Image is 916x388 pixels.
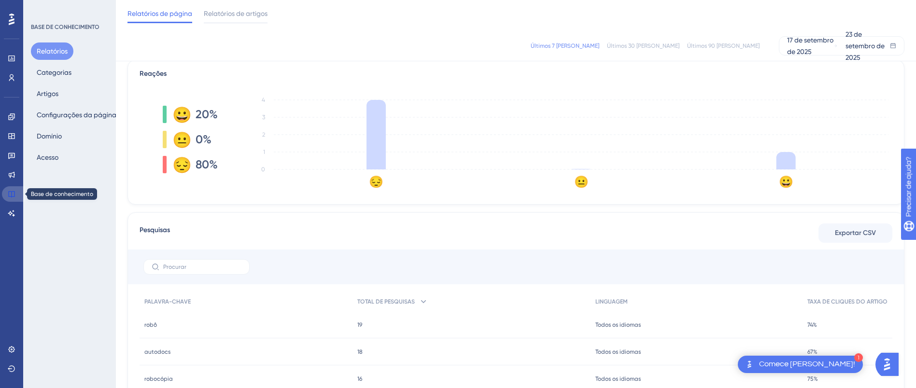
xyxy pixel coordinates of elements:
font: 18 [357,348,363,355]
font: Últimos 30 [PERSON_NAME] [607,42,679,49]
font: Pesquisas [140,226,170,234]
button: Categorias [31,64,77,81]
font: 75% [807,375,818,382]
font: Últimos 90 [PERSON_NAME] [687,42,760,49]
text: 😀 [779,175,793,189]
button: Relatórios [31,42,73,60]
font: 16 [357,375,362,382]
font: 😔 [172,156,192,174]
font: Relatórios de artigos [204,10,268,17]
font: Artigos [37,90,58,97]
font: Últimos 7 [PERSON_NAME] [531,42,599,49]
iframe: Iniciador do Assistente de IA do UserGuiding [875,350,904,379]
input: Procurar [163,263,241,270]
text: 😐 [574,175,589,189]
button: Domínio [31,127,68,145]
font: robocópia [144,375,173,382]
font: Precisar de ajuda? [23,4,83,12]
font: 80% [196,157,218,171]
font: Comece [PERSON_NAME]! [759,360,855,368]
button: Configurações da página [31,106,122,124]
tspan: 3 [262,114,265,121]
font: 1 [857,355,860,360]
tspan: 0 [261,166,265,173]
font: Acesso [37,153,58,161]
button: Acesso [31,149,64,166]
font: Domínio [37,132,62,140]
tspan: 4 [262,97,265,103]
font: 20% [196,107,218,121]
img: imagem-do-lançador-texto-alternativo [744,359,755,370]
font: Todos os idiomas [595,375,641,382]
tspan: 2 [262,131,265,138]
font: 😐 [172,131,192,149]
text: 😔 [369,175,383,189]
tspan: 1 [263,149,265,155]
font: 17 de setembro de 2025 [787,36,833,55]
font: LINGUAGEM [595,298,628,305]
font: Configurações da página [37,111,116,119]
font: Todos os idiomas [595,348,641,355]
font: PALAVRA-CHAVE [144,298,191,305]
font: BASE DE CONHECIMENTO [31,24,99,30]
font: robô [144,321,157,328]
font: 😀 [172,106,192,124]
font: Categorias [37,69,71,76]
font: 67% [807,348,817,355]
font: 23 de setembro de 2025 [846,30,885,61]
font: 74% [807,321,817,328]
font: Relatórios de página [127,10,192,17]
font: TOTAL DE PESQUISAS [357,298,415,305]
font: 0% [196,132,211,146]
font: 19 [357,321,362,328]
font: Exportar CSV [835,229,876,237]
font: Todos os idiomas [595,321,641,328]
div: Abra a lista de verificação Comece!, módulos restantes: 1 [738,356,863,373]
font: TAXA DE CLIQUES DO ARTIGO [807,298,888,305]
button: Exportar CSV [818,223,892,243]
font: Relatórios [37,47,68,55]
font: autodocs [144,348,170,355]
font: Reações [140,69,167,78]
button: Artigos [31,85,64,102]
